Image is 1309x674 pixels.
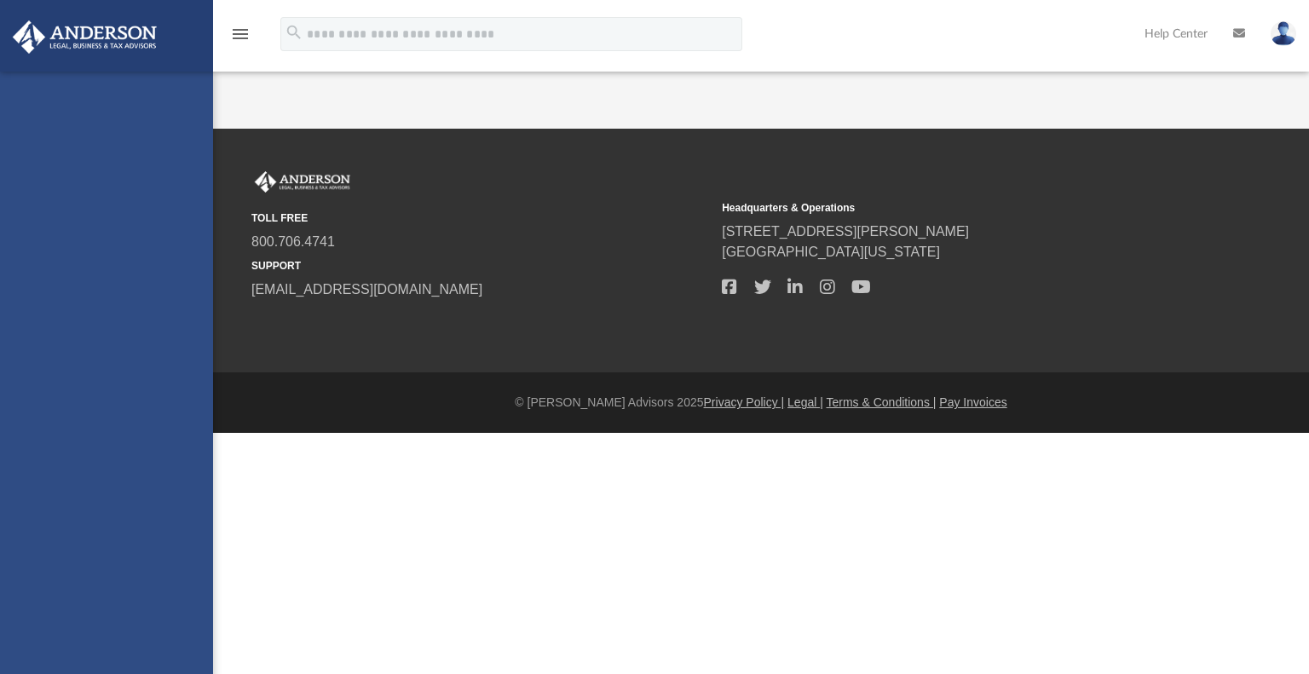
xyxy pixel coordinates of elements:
small: SUPPORT [251,258,710,274]
a: [EMAIL_ADDRESS][DOMAIN_NAME] [251,282,482,297]
a: Legal | [787,395,823,409]
img: Anderson Advisors Platinum Portal [8,20,162,54]
small: Headquarters & Operations [722,200,1180,216]
img: Anderson Advisors Platinum Portal [251,171,354,193]
a: Terms & Conditions | [827,395,937,409]
img: User Pic [1271,21,1296,46]
i: menu [230,24,251,44]
a: [STREET_ADDRESS][PERSON_NAME] [722,224,969,239]
small: TOLL FREE [251,210,710,226]
div: © [PERSON_NAME] Advisors 2025 [213,394,1309,412]
a: Privacy Policy | [704,395,785,409]
a: 800.706.4741 [251,234,335,249]
i: search [285,23,303,42]
a: menu [230,32,251,44]
a: [GEOGRAPHIC_DATA][US_STATE] [722,245,940,259]
a: Pay Invoices [939,395,1006,409]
